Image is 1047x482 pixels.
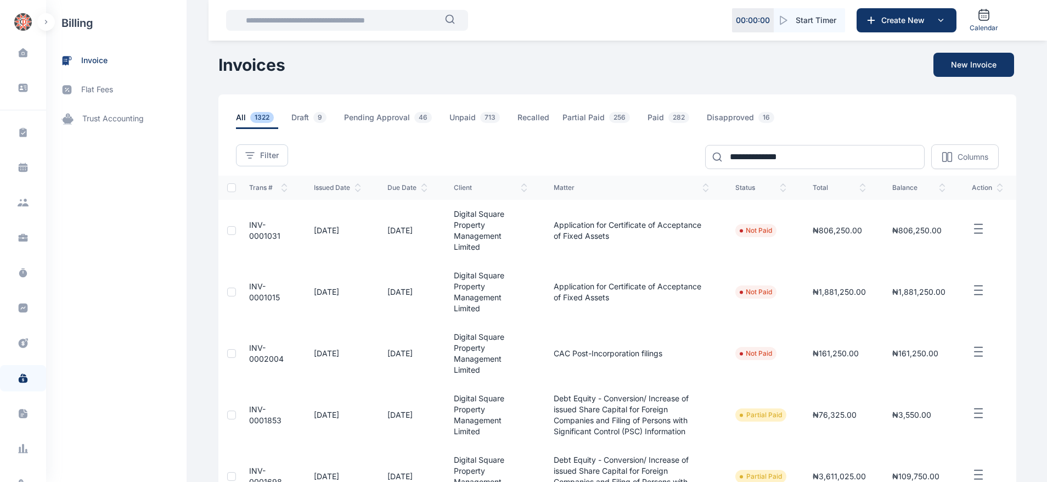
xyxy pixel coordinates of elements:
span: balance [892,183,945,192]
a: Draft9 [291,112,344,129]
a: INV-0001853 [249,405,282,425]
td: [DATE] [374,323,441,384]
a: Disapproved16 [707,112,792,129]
a: INV-0001015 [249,282,280,302]
span: Trans # [249,183,288,192]
span: Pending Approval [344,112,436,129]
span: invoice [81,55,108,66]
a: trust accounting [46,104,187,133]
span: ₦109,750.00 [892,472,939,481]
span: ₦1,881,250.00 [892,287,945,296]
td: [DATE] [301,323,374,384]
td: [DATE] [301,200,374,261]
span: 256 [609,112,630,123]
a: flat fees [46,75,187,104]
button: Start Timer [774,8,845,32]
span: ₦806,250.00 [813,226,862,235]
span: Recalled [517,112,549,129]
span: trust accounting [82,113,144,125]
span: ₦161,250.00 [813,349,859,358]
td: Digital Square Property Management Limited [441,384,541,446]
a: invoice [46,46,187,75]
span: ₦76,325.00 [813,410,857,419]
span: 46 [414,112,432,123]
td: [DATE] [374,384,441,446]
span: status [735,183,786,192]
a: Recalled [517,112,562,129]
span: All [236,112,278,129]
span: Calendar [970,24,998,32]
span: 1322 [250,112,274,123]
p: Columns [958,152,988,162]
td: [DATE] [374,261,441,323]
li: Not Paid [740,226,772,235]
span: issued date [314,183,361,192]
span: Unpaid [449,112,504,129]
li: Partial Paid [740,411,782,419]
span: 9 [313,112,327,123]
td: Application for Certificate of Acceptance of Fixed Assets [541,261,722,323]
td: Digital Square Property Management Limited [441,200,541,261]
a: Partial Paid256 [562,112,648,129]
span: action [972,183,1003,192]
td: Application for Certificate of Acceptance of Fixed Assets [541,200,722,261]
span: ₦806,250.00 [892,226,942,235]
span: Matter [554,183,709,192]
span: Disapproved [707,112,779,129]
span: Paid [648,112,694,129]
span: Filter [260,150,279,161]
span: ₦3,550.00 [892,410,931,419]
button: Columns [931,144,999,169]
span: Start Timer [796,15,836,26]
p: 00 : 00 : 00 [736,15,770,26]
a: All1322 [236,112,291,129]
span: Draft [291,112,331,129]
span: ₦3,611,025.00 [813,472,866,481]
td: [DATE] [301,261,374,323]
span: client [454,183,527,192]
span: 282 [668,112,689,123]
span: Due Date [387,183,427,192]
h1: Invoices [218,55,285,75]
span: ₦161,250.00 [892,349,938,358]
td: [DATE] [374,200,441,261]
span: 713 [480,112,500,123]
button: Filter [236,144,288,166]
td: [DATE] [301,384,374,446]
td: Digital Square Property Management Limited [441,323,541,384]
span: 16 [758,112,774,123]
a: Calendar [965,4,1003,37]
span: flat fees [81,84,113,96]
span: Partial Paid [562,112,634,129]
a: INV-0002004 [249,343,284,363]
span: Create New [877,15,934,26]
a: Unpaid713 [449,112,517,129]
li: Not Paid [740,349,772,358]
a: Paid282 [648,112,707,129]
button: Create New [857,8,956,32]
li: Not Paid [740,288,772,296]
td: Debt Equity - Conversion/ Increase of issued Share Capital for Foreign Companies and Filing of Pe... [541,384,722,446]
a: Pending Approval46 [344,112,449,129]
span: ₦1,881,250.00 [813,287,866,296]
button: New Invoice [933,53,1014,77]
li: Partial Paid [740,472,782,481]
span: total [813,183,866,192]
td: Digital Square Property Management Limited [441,261,541,323]
a: INV-0001031 [249,220,280,240]
td: CAC Post-Incorporation filings [541,323,722,384]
